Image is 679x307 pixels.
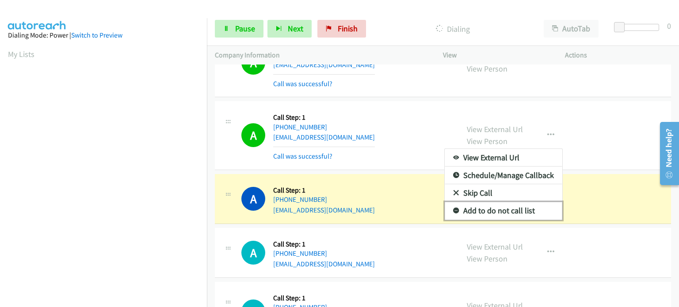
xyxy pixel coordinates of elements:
a: Add to do not call list [445,202,562,220]
div: Dialing Mode: Power | [8,30,199,41]
h1: A [241,241,265,265]
iframe: Resource Center [654,118,679,189]
h1: A [241,187,265,211]
a: My Lists [8,49,34,59]
a: Schedule/Manage Callback [445,167,562,184]
a: Switch to Preview [71,31,122,39]
a: Skip Call [445,184,562,202]
a: View External Url [445,149,562,167]
div: The call is yet to be attempted [241,241,265,265]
